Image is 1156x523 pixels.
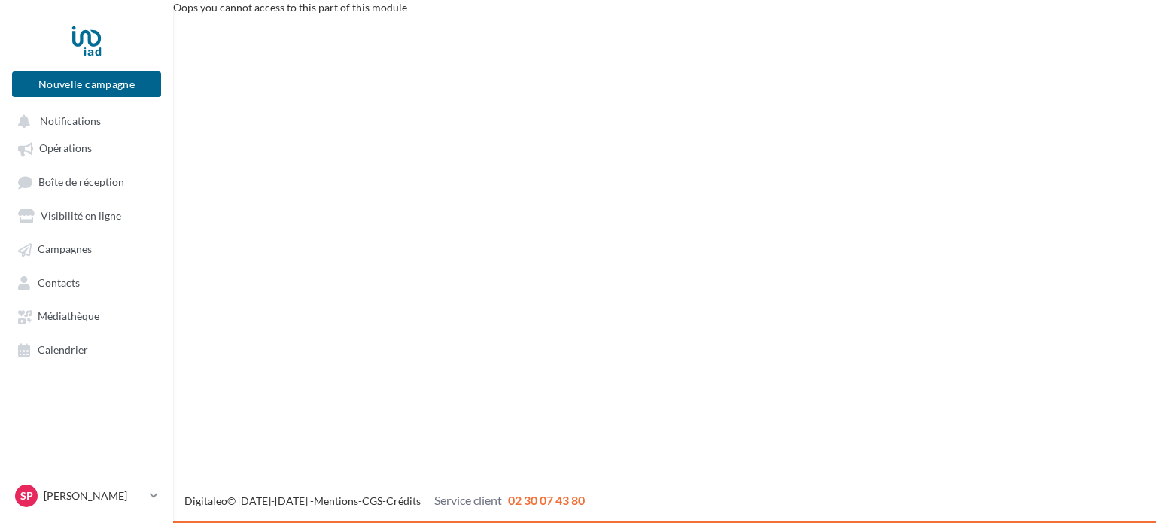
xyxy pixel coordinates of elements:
a: Digitaleo [184,494,227,507]
span: Sp [20,488,33,503]
span: Visibilité en ligne [41,209,121,222]
a: Boîte de réception [9,168,164,196]
span: Calendrier [38,343,88,356]
a: Contacts [9,269,164,296]
a: CGS [362,494,382,507]
a: Opérations [9,134,164,161]
a: Sp [PERSON_NAME] [12,482,161,510]
span: Boîte de réception [38,175,124,188]
a: Campagnes [9,235,164,262]
span: © [DATE]-[DATE] - - - [184,494,585,507]
span: Contacts [38,276,80,289]
a: Visibilité en ligne [9,202,164,229]
span: Campagnes [38,243,92,256]
a: Médiathèque [9,302,164,329]
span: 02 30 07 43 80 [508,493,585,507]
span: Opérations [39,142,92,155]
span: Notifications [40,114,101,127]
span: Médiathèque [38,310,99,323]
a: Calendrier [9,336,164,363]
a: Crédits [386,494,421,507]
button: Nouvelle campagne [12,71,161,97]
span: Service client [434,493,502,507]
p: [PERSON_NAME] [44,488,144,503]
span: Oops you cannot access to this part of this module [173,1,407,14]
a: Mentions [314,494,358,507]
